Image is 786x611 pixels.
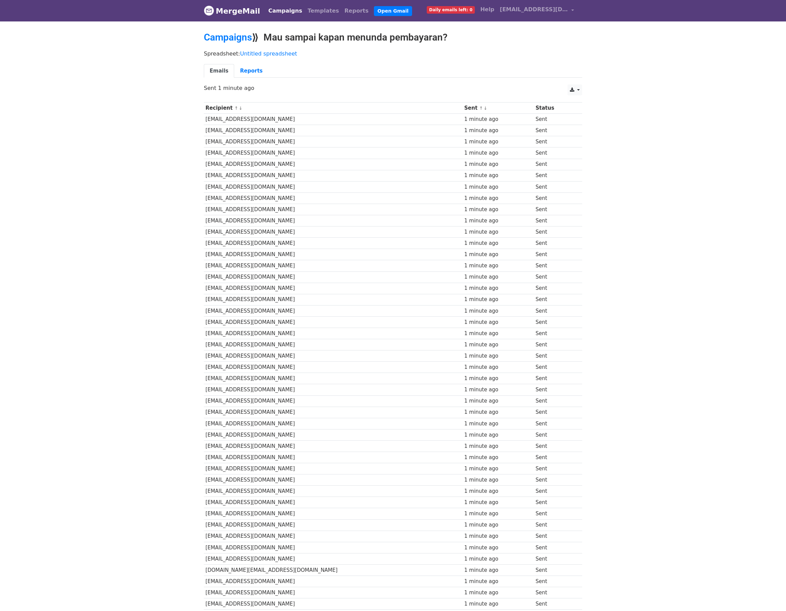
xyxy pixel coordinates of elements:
td: Sent [534,215,576,226]
td: [EMAIL_ADDRESS][DOMAIN_NAME] [204,226,463,238]
div: 1 minute ago [464,228,532,236]
td: Sent [534,305,576,316]
td: Sent [534,328,576,339]
div: 1 minute ago [464,330,532,338]
td: Sent [534,587,576,598]
div: 1 minute ago [464,172,532,179]
td: [EMAIL_ADDRESS][DOMAIN_NAME] [204,147,463,159]
td: [EMAIL_ADDRESS][DOMAIN_NAME] [204,271,463,283]
td: [EMAIL_ADDRESS][DOMAIN_NAME] [204,576,463,587]
a: [EMAIL_ADDRESS][DOMAIN_NAME] [497,3,577,19]
div: 1 minute ago [464,600,532,608]
div: 1 minute ago [464,465,532,473]
td: [EMAIL_ADDRESS][DOMAIN_NAME] [204,215,463,226]
td: Sent [534,519,576,531]
td: Sent [534,418,576,429]
th: Sent [463,103,534,114]
a: Untitled spreadsheet [240,50,297,57]
td: [EMAIL_ADDRESS][DOMAIN_NAME] [204,170,463,181]
td: Sent [534,181,576,192]
td: Sent [534,238,576,249]
td: [EMAIL_ADDRESS][DOMAIN_NAME] [204,136,463,147]
td: [EMAIL_ADDRESS][DOMAIN_NAME] [204,407,463,418]
td: [EMAIL_ADDRESS][DOMAIN_NAME] [204,440,463,452]
th: Status [534,103,576,114]
td: [EMAIL_ADDRESS][DOMAIN_NAME] [204,531,463,542]
td: [EMAIL_ADDRESS][DOMAIN_NAME] [204,204,463,215]
div: 1 minute ago [464,544,532,552]
a: MergeMail [204,4,260,18]
div: 1 minute ago [464,532,532,540]
td: Sent [534,204,576,215]
td: [EMAIL_ADDRESS][DOMAIN_NAME] [204,508,463,519]
div: 1 minute ago [464,352,532,360]
td: Sent [534,440,576,452]
div: 1 minute ago [464,183,532,191]
td: Sent [534,260,576,271]
td: Sent [534,553,576,564]
td: [EMAIL_ADDRESS][DOMAIN_NAME] [204,395,463,407]
td: Sent [534,283,576,294]
td: [EMAIL_ADDRESS][DOMAIN_NAME] [204,294,463,305]
div: 1 minute ago [464,127,532,135]
td: Sent [534,136,576,147]
td: [EMAIL_ADDRESS][DOMAIN_NAME] [204,587,463,598]
td: [EMAIL_ADDRESS][DOMAIN_NAME] [204,384,463,395]
div: 1 minute ago [464,273,532,281]
div: 1 minute ago [464,578,532,585]
td: Sent [534,226,576,238]
td: Sent [534,114,576,125]
a: Campaigns [266,4,305,18]
td: [EMAIL_ADDRESS][DOMAIN_NAME] [204,497,463,508]
td: [EMAIL_ADDRESS][DOMAIN_NAME] [204,305,463,316]
div: 1 minute ago [464,115,532,123]
td: [EMAIL_ADDRESS][DOMAIN_NAME] [204,181,463,192]
td: Sent [534,249,576,260]
div: 1 minute ago [464,442,532,450]
td: [EMAIL_ADDRESS][DOMAIN_NAME] [204,486,463,497]
td: [EMAIL_ADDRESS][DOMAIN_NAME] [204,238,463,249]
td: [EMAIL_ADDRESS][DOMAIN_NAME] [204,452,463,463]
img: MergeMail logo [204,5,214,16]
td: Sent [534,429,576,440]
div: 1 minute ago [464,375,532,382]
div: 1 minute ago [464,420,532,428]
td: Sent [534,170,576,181]
td: Sent [534,362,576,373]
td: Sent [534,508,576,519]
td: Sent [534,271,576,283]
th: Recipient [204,103,463,114]
td: [EMAIL_ADDRESS][DOMAIN_NAME] [204,598,463,610]
td: [EMAIL_ADDRESS][DOMAIN_NAME] [204,362,463,373]
p: Spreadsheet: [204,50,582,57]
div: 1 minute ago [464,149,532,157]
td: [EMAIL_ADDRESS][DOMAIN_NAME] [204,542,463,553]
td: Sent [534,350,576,362]
td: Sent [534,474,576,486]
td: Sent [534,159,576,170]
td: [EMAIL_ADDRESS][DOMAIN_NAME] [204,519,463,531]
a: ↑ [235,106,238,111]
a: Reports [234,64,268,78]
td: Sent [534,294,576,305]
td: [DOMAIN_NAME][EMAIL_ADDRESS][DOMAIN_NAME] [204,564,463,576]
td: Sent [534,407,576,418]
td: [EMAIL_ADDRESS][DOMAIN_NAME] [204,463,463,474]
div: 1 minute ago [464,296,532,303]
td: [EMAIL_ADDRESS][DOMAIN_NAME] [204,283,463,294]
td: [EMAIL_ADDRESS][DOMAIN_NAME] [204,249,463,260]
td: [EMAIL_ADDRESS][DOMAIN_NAME] [204,159,463,170]
div: 1 minute ago [464,206,532,214]
div: 1 minute ago [464,138,532,146]
td: [EMAIL_ADDRESS][DOMAIN_NAME] [204,125,463,136]
div: 1 minute ago [464,251,532,258]
td: Sent [534,576,576,587]
div: 1 minute ago [464,521,532,529]
a: Emails [204,64,234,78]
a: Help [478,3,497,16]
div: 1 minute ago [464,566,532,574]
td: Sent [534,316,576,328]
td: Sent [534,463,576,474]
td: Sent [534,497,576,508]
div: 1 minute ago [464,555,532,563]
